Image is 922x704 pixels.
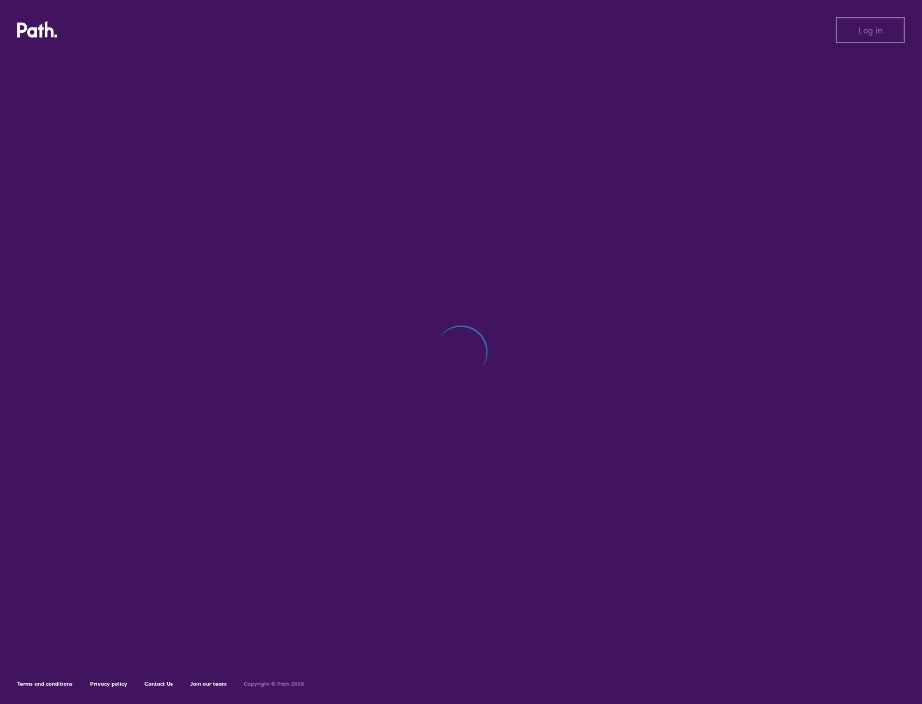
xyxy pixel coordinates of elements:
[836,17,905,43] button: Log in
[145,680,173,687] a: Contact Us
[190,680,226,687] a: Join our team
[17,680,73,687] a: Terms and conditions
[90,680,127,687] a: Privacy policy
[858,25,883,35] span: Log in
[244,681,304,687] h6: Copyright © Path 2018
